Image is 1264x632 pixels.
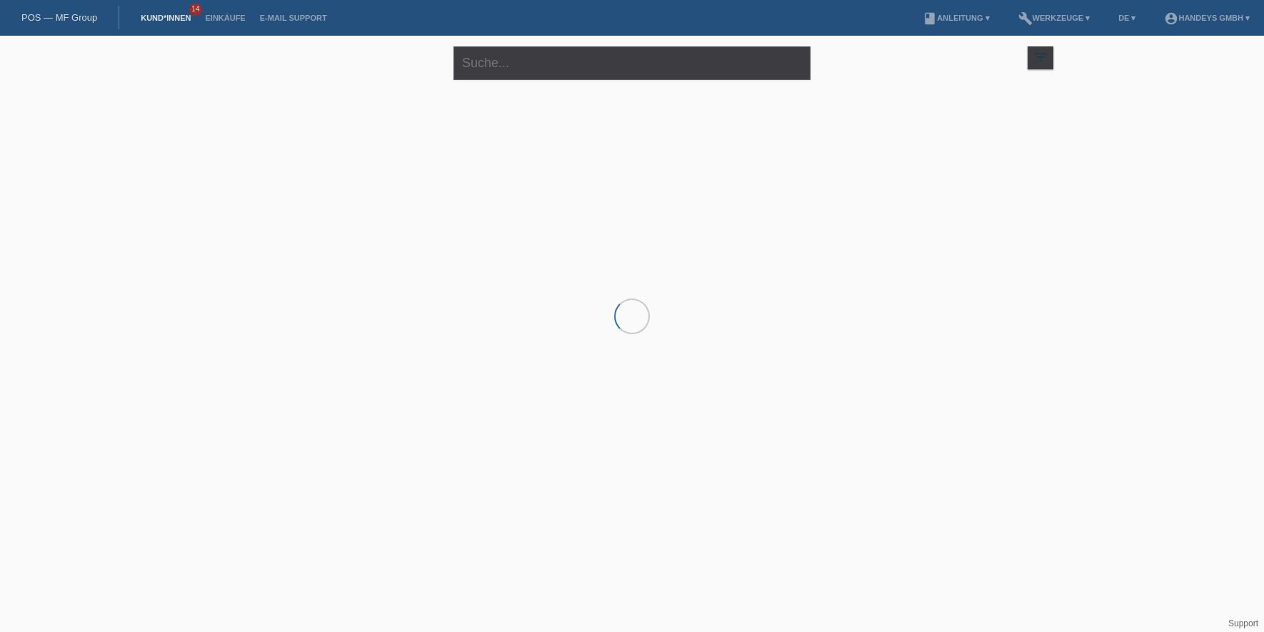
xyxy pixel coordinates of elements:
a: bookAnleitung ▾ [916,14,996,22]
a: buildWerkzeuge ▾ [1011,14,1098,22]
a: Kund*innen [134,14,198,22]
a: POS — MF Group [21,12,97,23]
i: account_circle [1164,11,1178,26]
a: account_circleHandeys GmbH ▾ [1157,14,1257,22]
a: Einkäufe [198,14,252,22]
i: build [1018,11,1033,26]
span: 14 [189,4,202,16]
a: E-Mail Support [253,14,334,22]
i: filter_list [1033,49,1048,65]
a: Support [1228,618,1258,628]
input: Suche... [453,46,811,80]
a: DE ▾ [1111,14,1143,22]
i: book [923,11,937,26]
